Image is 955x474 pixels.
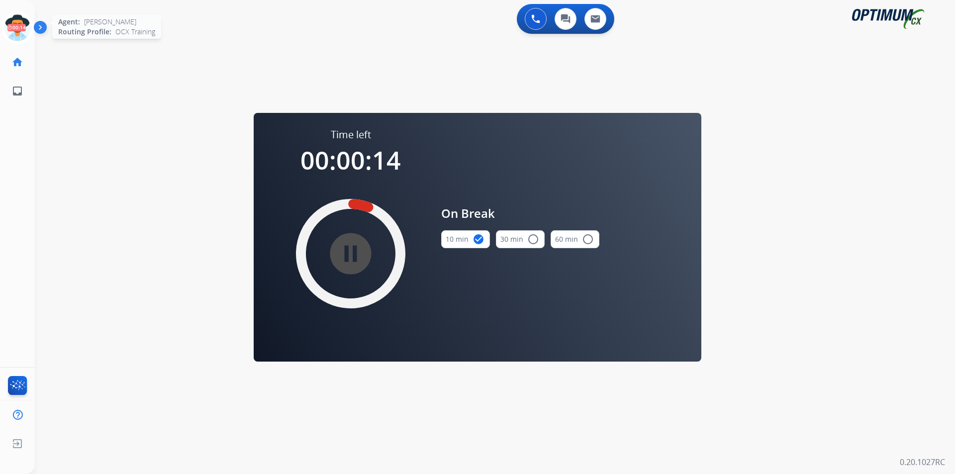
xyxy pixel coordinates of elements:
mat-icon: inbox [11,85,23,97]
mat-icon: radio_button_unchecked [582,233,594,245]
span: On Break [441,204,599,222]
mat-icon: home [11,56,23,68]
button: 60 min [551,230,599,248]
span: Agent: [58,17,80,27]
mat-icon: radio_button_unchecked [527,233,539,245]
mat-icon: check_circle [473,233,484,245]
span: Time left [331,128,371,142]
mat-icon: pause_circle_filled [345,248,357,260]
span: OCX Training [115,27,155,37]
span: [PERSON_NAME] [84,17,136,27]
button: 10 min [441,230,490,248]
span: 00:00:14 [300,143,401,177]
button: 30 min [496,230,545,248]
span: Routing Profile: [58,27,111,37]
p: 0.20.1027RC [900,456,945,468]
